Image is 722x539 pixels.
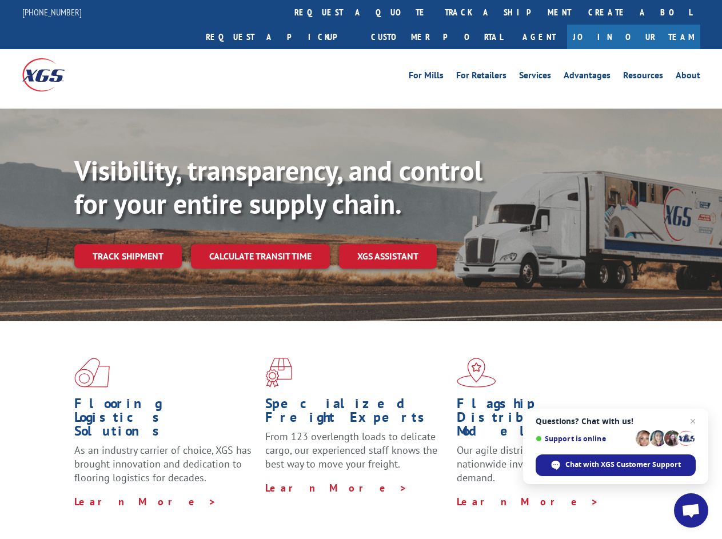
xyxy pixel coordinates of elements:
h1: Flooring Logistics Solutions [74,397,257,444]
span: Chat with XGS Customer Support [565,460,681,470]
a: For Retailers [456,71,506,83]
a: Track shipment [74,244,182,268]
h1: Flagship Distribution Model [457,397,639,444]
img: xgs-icon-focused-on-flooring-red [265,358,292,388]
a: About [676,71,700,83]
a: Agent [511,25,567,49]
b: Visibility, transparency, and control for your entire supply chain. [74,153,482,221]
a: Customer Portal [362,25,511,49]
img: xgs-icon-total-supply-chain-intelligence-red [74,358,110,388]
a: [PHONE_NUMBER] [22,6,82,18]
a: Request a pickup [197,25,362,49]
span: Support is online [536,434,632,443]
a: Join Our Team [567,25,700,49]
span: Questions? Chat with us! [536,417,696,426]
a: Learn More > [457,495,599,508]
a: Calculate transit time [191,244,330,269]
img: xgs-icon-flagship-distribution-model-red [457,358,496,388]
a: Resources [623,71,663,83]
span: Chat with XGS Customer Support [536,454,696,476]
span: As an industry carrier of choice, XGS has brought innovation and dedication to flooring logistics... [74,444,252,484]
h1: Specialized Freight Experts [265,397,448,430]
a: Advantages [564,71,611,83]
a: Open chat [674,493,708,528]
a: Services [519,71,551,83]
a: XGS ASSISTANT [339,244,437,269]
a: Learn More > [74,495,217,508]
p: From 123 overlength loads to delicate cargo, our experienced staff knows the best way to move you... [265,430,448,481]
span: Our agile distribution network gives you nationwide inventory management on demand. [457,444,636,484]
a: Learn More > [265,481,408,494]
a: For Mills [409,71,444,83]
